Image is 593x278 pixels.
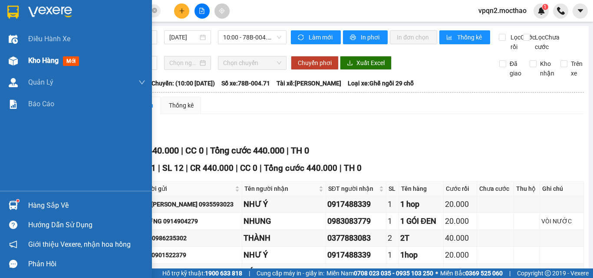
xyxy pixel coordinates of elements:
span: aim [219,8,225,14]
span: Miền Bắc [440,268,503,278]
div: NHƯ Ý [244,198,324,210]
div: VƯƠNG 0914904279 [138,216,240,226]
span: Tổng cước 440.000 [210,145,284,156]
span: Tên người nhận [244,184,317,193]
span: SĐT người nhận [328,184,377,193]
span: sync [298,34,305,41]
div: 0905320990 [327,266,385,278]
span: | [249,268,250,278]
div: 1 hop [400,198,442,210]
th: Thu hộ [514,182,540,196]
div: 0377883083 [327,232,385,244]
span: 10:00 - 78B-004.71 [223,31,281,44]
button: printerIn phơi [343,30,388,44]
div: 0917488339 [327,198,385,210]
button: file-add [194,3,210,19]
div: 1 [388,198,397,210]
img: warehouse-icon [9,35,18,44]
td: 0983083779 [326,213,386,230]
span: Quản Lý [28,77,53,88]
span: | [339,163,342,173]
div: 20.000 [445,215,475,227]
div: VÒI NƯỚC [541,216,582,226]
div: NHUNG [244,215,324,227]
span: | [158,163,160,173]
td: NHƯ Ý [242,247,326,264]
th: Ghi chú [540,182,584,196]
div: ĐẠT 0901522379 [138,250,240,260]
span: copyright [545,270,551,276]
div: 40.000 [445,232,475,244]
span: | [260,163,262,173]
span: Cung cấp máy in - giấy in: [257,268,324,278]
img: warehouse-icon [9,201,18,210]
span: TH 0 [291,145,309,156]
span: bar-chart [446,34,454,41]
span: Xuất Excel [356,58,385,68]
strong: 1900 633 818 [205,270,242,277]
button: plus [174,3,189,19]
span: Chọn chuyến [223,56,281,69]
span: Miền Nam [326,268,433,278]
span: | [287,145,289,156]
span: Báo cáo [28,98,54,109]
span: printer [350,34,357,41]
span: | [236,163,238,173]
div: 2T [400,232,442,244]
div: 50.000 [445,266,475,278]
span: Giới thiệu Vexere, nhận hoa hồng [28,239,131,250]
span: close-circle [152,7,157,15]
span: Điều hành xe [28,33,70,44]
th: Cước rồi [444,182,477,196]
span: CC 0 [240,163,257,173]
sup: 1 [16,200,19,202]
span: Tài xế: [PERSON_NAME] [277,78,341,88]
button: syncLàm mới [291,30,341,44]
div: 20.000 [445,198,475,210]
img: logo-vxr [7,6,19,19]
span: caret-down [577,7,584,15]
img: icon-new-feature [537,7,545,15]
span: down [138,79,145,86]
img: solution-icon [9,100,18,109]
span: Người gửi [139,184,233,193]
div: Phản hồi [28,258,145,271]
span: question-circle [9,221,17,229]
input: Chọn ngày [169,58,198,68]
div: ĐẾN 0986235302 [138,233,240,243]
th: Chưa cước [477,182,514,196]
th: SL [386,182,399,196]
span: download [347,60,353,67]
span: CC 0 [185,145,204,156]
span: notification [9,240,17,249]
span: SL 12 [162,163,184,173]
span: 1 [544,4,547,10]
span: Trên xe [567,59,586,78]
td: 0917488339 [326,247,386,264]
strong: 0708 023 035 - 0935 103 250 [354,270,433,277]
span: Tổng cước 440.000 [264,163,337,173]
span: Đơn 11 [128,163,156,173]
strong: 0369 525 060 [465,270,503,277]
img: phone-icon [557,7,565,15]
span: Chuyến: (10:00 [DATE]) [152,78,215,88]
span: Lọc Cước rồi [507,33,537,52]
td: 0377883083 [326,230,386,247]
div: 20.000 [445,249,475,261]
div: Hướng dẫn sử dụng [28,219,145,232]
div: 1 [388,266,397,278]
input: 14/09/2025 [169,33,198,42]
button: downloadXuất Excel [340,56,392,70]
span: | [181,145,183,156]
span: | [206,145,208,156]
div: 1hop [400,249,442,261]
td: 0917488339 [326,196,386,213]
span: Đã giao [506,59,525,78]
button: aim [214,3,230,19]
div: NHƯ Ý [244,249,324,261]
div: LAB [PERSON_NAME] 0935593023 [138,200,240,209]
div: THÀNH [244,232,324,244]
td: NHUNG [242,213,326,230]
span: ⚪️ [435,271,438,275]
span: file-add [199,8,205,14]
